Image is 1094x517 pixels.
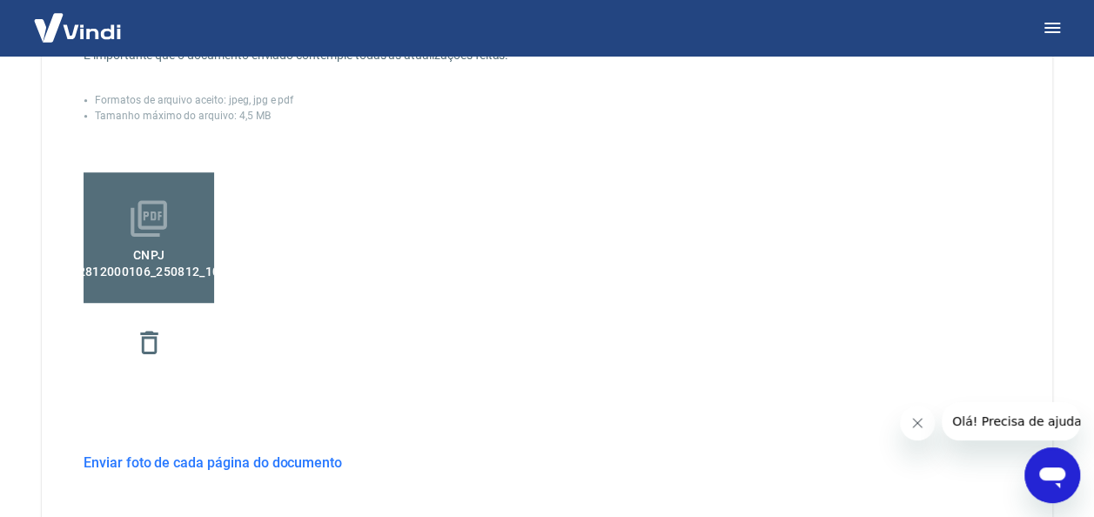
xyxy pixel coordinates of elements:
[95,92,293,108] p: Formatos de arquivo aceito: jpeg, jpg e pdf
[21,1,134,54] img: Vindi
[10,12,146,26] span: Olá! Precisa de ajuda?
[1024,447,1080,503] iframe: Botão para abrir a janela de mensagens
[95,108,271,124] p: Tamanho máximo do arquivo: 4,5 MB
[942,402,1080,440] iframe: Mensagem da empresa
[900,406,935,440] iframe: Fechar mensagem
[42,240,255,279] span: CNPJ 59402812000106_250812_101728 (1).pdf
[84,172,214,303] label: CNPJ 59402812000106_250812_101728 (1).pdf
[84,452,342,473] h6: Enviar foto de cada página do documento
